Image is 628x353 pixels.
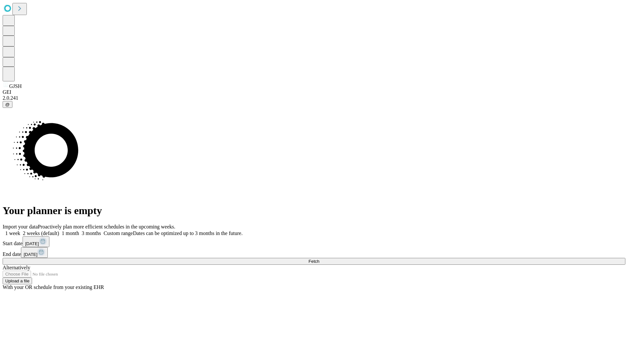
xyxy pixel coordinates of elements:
span: 2 weeks (default) [23,230,59,236]
span: With your OR schedule from your existing EHR [3,284,104,290]
span: Proactively plan more efficient schedules in the upcoming weeks. [38,224,175,229]
div: Start date [3,236,625,247]
button: @ [3,101,12,108]
button: Fetch [3,258,625,265]
span: [DATE] [25,241,39,246]
h1: Your planner is empty [3,205,625,217]
span: 1 week [5,230,20,236]
button: [DATE] [23,236,49,247]
button: [DATE] [21,247,48,258]
span: Import your data [3,224,38,229]
span: Custom range [104,230,133,236]
div: 2.0.241 [3,95,625,101]
span: 3 months [82,230,101,236]
span: [DATE] [24,252,37,257]
span: 1 month [62,230,79,236]
span: GJSH [9,83,22,89]
button: Upload a file [3,277,32,284]
div: End date [3,247,625,258]
span: Dates can be optimized up to 3 months in the future. [133,230,242,236]
span: Fetch [308,259,319,264]
span: @ [5,102,10,107]
div: GEI [3,89,625,95]
span: Alternatively [3,265,30,270]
